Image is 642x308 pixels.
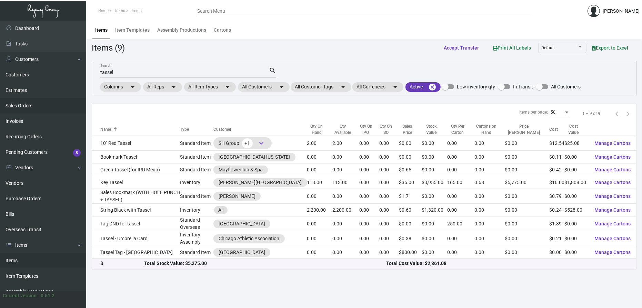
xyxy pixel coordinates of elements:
[219,220,265,227] div: [GEOGRAPHIC_DATA]
[493,45,531,51] span: Print All Labels
[219,249,265,256] div: [GEOGRAPHIC_DATA]
[359,246,379,259] td: 0.00
[549,163,564,176] td: $0.42
[242,138,253,148] span: +1
[447,246,474,259] td: 0.00
[399,246,422,259] td: $800.00
[564,189,589,204] td: $0.00
[447,204,474,216] td: 0.00
[92,163,180,176] td: Green Tassel (for IRD Menu)
[487,41,536,54] button: Print All Labels
[269,66,276,75] mat-icon: search
[359,136,379,151] td: 0.00
[474,189,505,204] td: 0.00
[422,216,447,231] td: $0.00
[223,83,232,91] mat-icon: arrow_drop_down
[505,123,543,136] div: Price [PERSON_NAME]
[594,236,631,241] span: Manage Cartons
[379,123,393,136] div: Qty On SO
[594,154,631,160] span: Manage Cartons
[129,83,137,91] mat-icon: arrow_drop_down
[549,126,558,132] div: Cost
[307,163,332,176] td: 0.00
[98,9,109,13] span: Home
[332,151,359,163] td: 0.00
[332,216,359,231] td: 0.00
[238,82,290,92] mat-chip: All Customers
[219,193,255,200] div: [PERSON_NAME]
[551,110,555,115] span: 50
[359,163,379,176] td: 0.00
[379,231,399,246] td: 0.00
[332,246,359,259] td: 0.00
[589,232,636,245] button: Manage Cartons
[307,231,332,246] td: 0.00
[474,231,505,246] td: 0.00
[549,231,564,246] td: $0.21
[399,189,422,204] td: $1.71
[399,231,422,246] td: $0.38
[277,83,285,91] mat-icon: arrow_drop_down
[92,151,180,163] td: Bookmark Tassel
[359,151,379,163] td: 0.00
[115,26,150,34] div: Item Templates
[447,123,474,136] div: Qty Per Carton
[399,123,422,136] div: Sales Price
[422,123,447,136] div: Stock Value
[352,82,403,92] mat-chip: All Currencies
[447,176,474,189] td: 165.00
[589,176,636,189] button: Manage Cartons
[422,231,447,246] td: $0.00
[307,204,332,216] td: 2,200.00
[564,123,589,136] div: Cost Value
[95,26,108,34] div: Items
[332,163,359,176] td: 0.00
[564,151,589,163] td: $0.00
[447,151,474,163] td: 0.00
[332,231,359,246] td: 0.00
[505,123,550,136] div: Price [PERSON_NAME]
[332,189,359,204] td: 0.00
[399,123,415,136] div: Sales Price
[180,151,213,163] td: Standard Item
[505,204,550,216] td: $0.00
[474,123,505,136] div: Cartons on Hand
[214,206,228,214] mat-chip: All
[594,221,631,226] span: Manage Cartons
[549,126,564,132] div: Cost
[505,189,550,204] td: $0.00
[307,151,332,163] td: 0.00
[359,176,379,189] td: 0.00
[564,204,589,216] td: $528.00
[438,42,484,54] button: Accept Transfer
[213,123,307,136] th: Customer
[588,5,600,17] img: admin@bootstrapmaster.com
[307,123,332,136] div: Qty On Hand
[92,231,180,246] td: Tassel - Umbrella Card
[291,82,351,92] mat-chip: All Customer Tags
[594,167,631,172] span: Manage Cartons
[549,151,564,163] td: $0.11
[180,216,213,231] td: Standard Overseas
[379,189,399,204] td: 0.00
[592,45,628,51] span: Export to Excel
[180,126,213,132] div: Type
[564,176,589,189] td: $1,808.00
[505,136,550,151] td: $0.00
[219,138,267,148] div: SH Group
[505,176,550,189] td: $5,775.00
[399,216,422,231] td: $0.00
[359,189,379,204] td: 0.00
[399,163,422,176] td: $0.65
[180,136,213,151] td: Standard Item
[359,204,379,216] td: 0.00
[447,216,474,231] td: 250.00
[92,216,180,231] td: Tag DND for tassel
[379,204,399,216] td: 0.00
[359,216,379,231] td: 0.00
[589,246,636,258] button: Manage Cartons
[422,246,447,259] td: $0.00
[519,109,548,115] div: Items per page:
[391,83,399,91] mat-icon: arrow_drop_down
[594,193,631,199] span: Manage Cartons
